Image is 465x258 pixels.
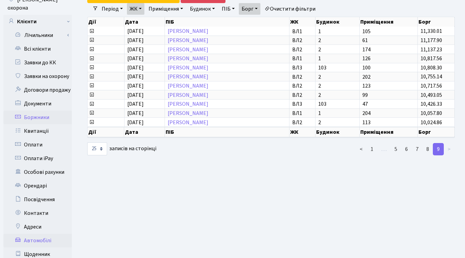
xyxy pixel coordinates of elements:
[99,3,126,15] a: Період
[289,17,315,27] th: ЖК
[168,109,208,117] a: [PERSON_NAME]
[366,143,377,155] a: 1
[165,17,289,27] th: ПІБ
[421,91,442,99] span: 10,493.05
[127,55,144,62] span: [DATE]
[3,165,72,179] a: Особові рахунки
[168,82,208,90] a: [PERSON_NAME]
[362,111,414,116] span: 204
[318,38,357,43] span: 2
[421,109,442,117] span: 10,057.80
[219,3,237,15] a: ПІБ
[318,101,357,107] span: 103
[401,143,412,155] a: 6
[3,193,72,206] a: Посвідчення
[289,127,315,137] th: ЖК
[292,101,312,107] span: ВЛ3
[421,28,442,35] span: 11,330.01
[362,83,414,89] span: 123
[356,143,367,155] a: <
[412,143,423,155] a: 7
[127,64,144,72] span: [DATE]
[421,37,442,44] span: 11,177.90
[127,37,144,44] span: [DATE]
[168,55,208,62] a: [PERSON_NAME]
[127,82,144,90] span: [DATE]
[421,119,442,126] span: 10,024.86
[262,3,318,15] a: Очистити фільтри
[165,127,289,137] th: ПІБ
[124,17,165,27] th: Дата
[127,46,144,53] span: [DATE]
[318,111,357,116] span: 1
[318,92,357,98] span: 2
[146,3,186,15] a: Приміщення
[3,234,72,247] a: Автомобілі
[8,28,72,42] a: Лічильники
[168,73,208,81] a: [PERSON_NAME]
[362,92,414,98] span: 99
[87,142,156,155] label: записів на сторінці
[3,220,72,234] a: Адреси
[3,97,72,111] a: Документи
[127,119,144,126] span: [DATE]
[318,120,357,125] span: 2
[422,143,433,155] a: 8
[318,56,357,61] span: 1
[292,56,312,61] span: ВЛ1
[168,28,208,35] a: [PERSON_NAME]
[3,206,72,220] a: Контакти
[292,29,312,34] span: ВЛ1
[127,28,144,35] span: [DATE]
[127,73,144,81] span: [DATE]
[362,38,414,43] span: 61
[318,74,357,80] span: 2
[362,65,414,70] span: 100
[3,69,72,83] a: Заявки на охорону
[3,56,72,69] a: Заявки до КК
[239,3,260,15] a: Борг
[3,15,72,28] a: Клієнти
[362,120,414,125] span: 113
[292,65,312,70] span: ВЛ3
[127,109,144,117] span: [DATE]
[433,143,444,155] a: 9
[3,124,72,138] a: Квитанції
[292,92,312,98] span: ВЛ2
[360,17,417,27] th: Приміщення
[168,46,208,53] a: [PERSON_NAME]
[168,37,208,44] a: [PERSON_NAME]
[315,127,360,137] th: Будинок
[421,46,442,53] span: 11,137.23
[318,83,357,89] span: 2
[3,179,72,193] a: Орендарі
[168,100,208,108] a: [PERSON_NAME]
[87,142,107,155] select: записів на сторінці
[292,120,312,125] span: ВЛ2
[168,119,208,126] a: [PERSON_NAME]
[360,127,417,137] th: Приміщення
[88,127,124,137] th: Дії
[88,17,124,27] th: Дії
[421,55,442,62] span: 10,817.56
[362,74,414,80] span: 202
[168,64,208,72] a: [PERSON_NAME]
[362,101,414,107] span: 47
[187,3,218,15] a: Будинок
[3,111,72,124] a: Боржники
[127,3,144,15] a: ЖК
[421,64,442,72] span: 10,808.30
[390,143,401,155] a: 5
[168,91,208,99] a: [PERSON_NAME]
[124,127,165,137] th: Дата
[418,127,455,137] th: Борг
[315,17,360,27] th: Будинок
[3,152,72,165] a: Оплати iPay
[318,29,357,34] span: 1
[3,42,72,56] a: Всі клієнти
[292,111,312,116] span: ВЛ1
[318,47,357,52] span: 2
[421,73,442,81] span: 10,755.14
[292,38,312,43] span: ВЛ2
[3,138,72,152] a: Оплати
